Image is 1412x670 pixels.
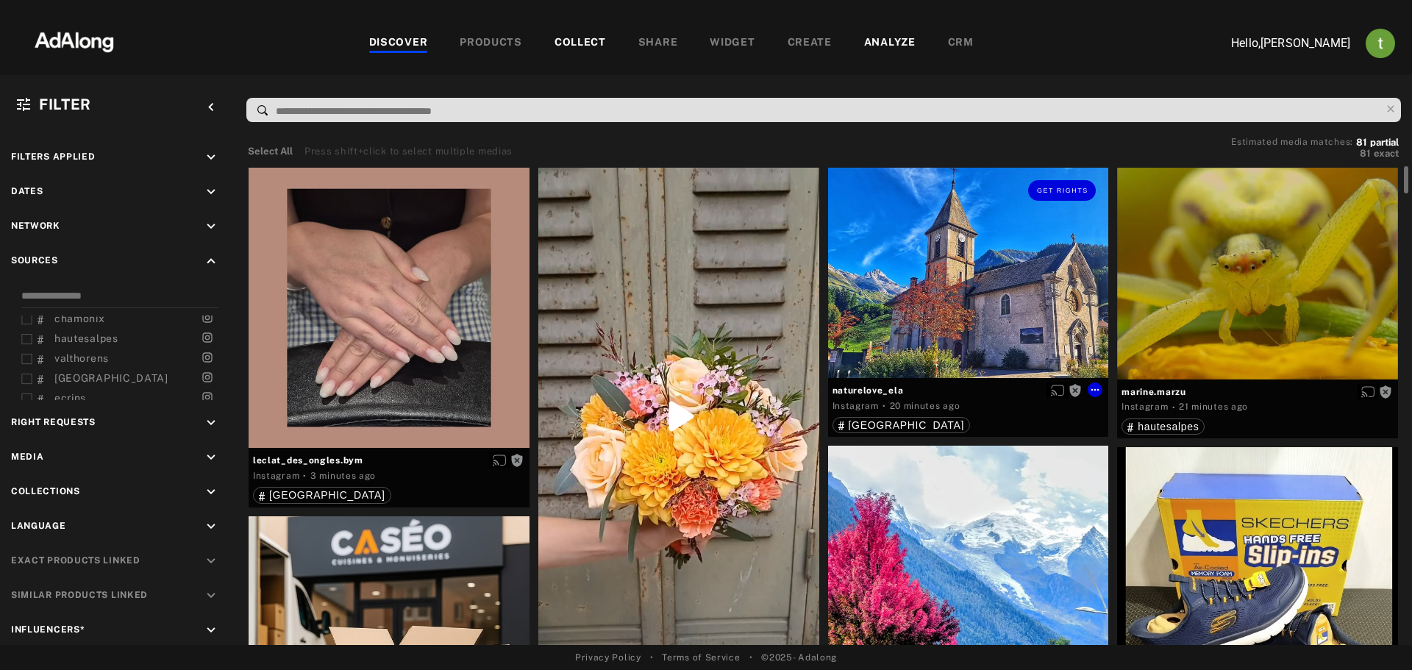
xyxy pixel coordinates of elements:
[203,149,219,165] i: keyboard_arrow_down
[203,99,219,115] i: keyboard_arrow_left
[11,186,43,196] span: Dates
[1203,35,1350,52] p: Hello, [PERSON_NAME]
[883,400,886,412] span: ·
[1357,384,1379,399] button: Enable diffusion on this media
[1028,180,1096,201] button: Get rights
[890,401,960,411] time: 2025-09-22T08:48:39.000Z
[1366,29,1395,58] img: ACg8ocJj1Mp6hOb8A41jL1uwSMxz7God0ICt0FEFk954meAQ=s96-c
[849,419,965,431] span: [GEOGRAPHIC_DATA]
[203,449,219,466] i: keyboard_arrow_down
[1356,139,1399,146] button: 81partial
[248,144,293,159] button: Select All
[662,651,740,664] a: Terms of Service
[1069,385,1082,395] span: Rights not requested
[369,35,428,52] div: DISCOVER
[1360,148,1371,159] span: 81
[1127,421,1199,432] div: hautesalpes
[650,651,654,664] span: •
[11,417,96,427] span: Right Requests
[54,352,109,364] span: valthorens
[54,372,168,384] span: [GEOGRAPHIC_DATA]
[1338,599,1412,670] iframe: Chat Widget
[510,455,524,465] span: Rights not requested
[1356,137,1367,148] span: 81
[948,35,974,52] div: CRM
[710,35,755,52] div: WIDGET
[575,651,641,664] a: Privacy Policy
[1179,402,1248,412] time: 2025-09-22T08:48:03.000Z
[303,470,307,482] span: ·
[203,253,219,269] i: keyboard_arrow_up
[203,484,219,500] i: keyboard_arrow_down
[203,184,219,200] i: keyboard_arrow_down
[259,490,385,500] div: savoie
[11,152,96,162] span: Filters applied
[11,521,66,531] span: Language
[39,96,91,113] span: Filter
[269,489,385,501] span: [GEOGRAPHIC_DATA]
[253,454,525,467] span: leclat_des_ongles.bym
[310,471,376,481] time: 2025-09-22T09:05:43.000Z
[11,486,80,496] span: Collections
[832,384,1105,397] span: naturelove_ela
[460,35,522,52] div: PRODUCTS
[1122,385,1394,399] span: marine.marzu
[864,35,916,52] div: ANALYZE
[761,651,837,664] span: © 2025 - Adalong
[1231,137,1353,147] span: Estimated media matches:
[555,35,606,52] div: COLLECT
[10,18,139,63] img: 63233d7d88ed69de3c212112c67096b6.png
[54,332,118,344] span: hautesalpes
[203,622,219,638] i: keyboard_arrow_down
[1122,400,1168,413] div: Instagram
[11,221,60,231] span: Network
[11,624,85,635] span: Influencers*
[54,392,86,404] span: ecrins
[203,218,219,235] i: keyboard_arrow_down
[11,553,224,607] div: This is a premium feature. Please contact us for more information.
[1172,402,1176,413] span: ·
[749,651,753,664] span: •
[488,452,510,468] button: Enable diffusion on this media
[304,144,513,159] div: Press shift+click to select multiple medias
[54,313,105,324] span: chamonix
[253,469,299,482] div: Instagram
[1379,386,1392,396] span: Rights not requested
[203,415,219,431] i: keyboard_arrow_down
[832,399,879,413] div: Instagram
[1037,187,1088,194] span: Get rights
[1046,382,1069,398] button: Enable diffusion on this media
[11,255,58,265] span: Sources
[203,518,219,535] i: keyboard_arrow_down
[1231,146,1399,161] button: 81exact
[1362,25,1399,62] button: Account settings
[638,35,678,52] div: SHARE
[788,35,832,52] div: CREATE
[838,420,965,430] div: savoie
[1138,421,1199,432] span: hautesalpes
[11,452,44,462] span: Media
